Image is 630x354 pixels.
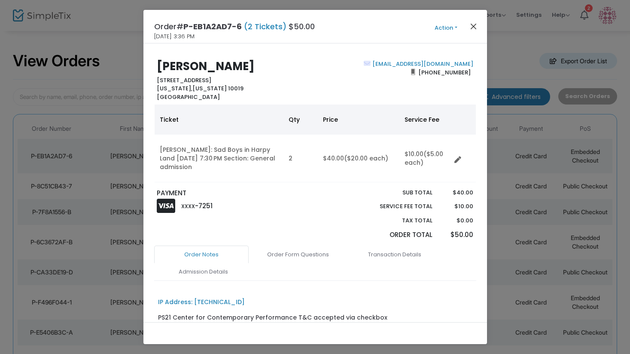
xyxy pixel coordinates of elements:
td: $10.00 [399,135,451,182]
span: (2 Tickets) [242,21,289,32]
p: $50.00 [441,230,473,240]
div: Data table [155,105,476,182]
span: XXXX [181,203,195,210]
div: IP Address: [TECHNICAL_ID] [158,298,245,307]
h4: Order# $50.00 [154,21,315,32]
span: ($5.00 each) [405,150,443,167]
th: Ticket [155,105,283,135]
button: Close [468,21,479,32]
b: [PERSON_NAME] [157,58,255,74]
b: [STREET_ADDRESS] [US_STATE] 10019 [GEOGRAPHIC_DATA] [157,76,243,101]
th: Qty [283,105,318,135]
a: Admission Details [156,263,251,281]
span: -7251 [195,201,213,210]
a: Transaction Details [347,246,442,264]
p: $0.00 [441,216,473,225]
p: $10.00 [441,202,473,211]
td: 2 [283,135,318,182]
th: Service Fee [399,105,451,135]
span: [DATE] 3:36 PM [154,32,195,41]
span: [PHONE_NUMBER] [415,65,473,79]
td: $40.00 [318,135,399,182]
div: PS21 Center for Contemporary Performance T&C accepted via checkbox [158,313,387,322]
span: [US_STATE], [157,84,192,92]
span: P-EB1A2AD7-6 [183,21,242,32]
p: Sub total [360,188,433,197]
p: PAYMENT [157,188,311,198]
p: $40.00 [441,188,473,197]
p: Service Fee Total [360,202,433,211]
button: Action [420,23,472,33]
a: Order Notes [154,246,249,264]
td: [PERSON_NAME]: Sad Boys in Harpy Land [DATE] 7:30 PM Section: General admission [155,135,283,182]
span: ($20.00 each) [344,154,388,163]
p: Tax Total [360,216,433,225]
th: Price [318,105,399,135]
a: Order Form Questions [251,246,345,264]
a: [EMAIL_ADDRESS][DOMAIN_NAME] [371,60,473,68]
p: Order Total [360,230,433,240]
